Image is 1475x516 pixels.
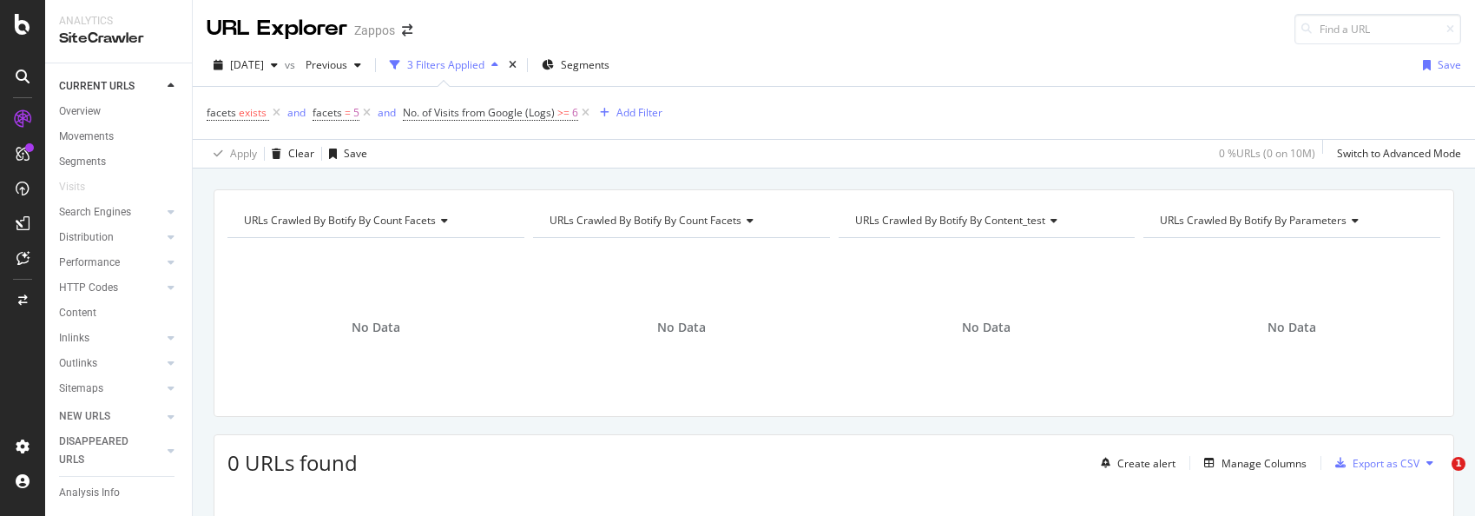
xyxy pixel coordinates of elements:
[378,105,396,120] div: and
[59,128,180,146] a: Movements
[1452,457,1465,471] span: 1
[59,178,85,196] div: Visits
[535,51,616,79] button: Segments
[344,146,367,161] div: Save
[322,140,367,168] button: Save
[852,207,1120,235] h4: URLs Crawled By Botify By content_test
[572,101,578,125] span: 6
[616,105,662,120] div: Add Filter
[59,407,110,426] div: NEW URLS
[313,105,342,120] span: facets
[1337,146,1461,161] div: Switch to Advanced Mode
[207,14,347,43] div: URL Explorer
[59,304,96,322] div: Content
[561,57,609,72] span: Segments
[59,14,178,29] div: Analytics
[59,484,180,502] a: Analysis Info
[287,105,306,120] div: and
[240,207,509,235] h4: URLs Crawled By Botify By Count Facets
[1416,457,1458,499] iframe: Intercom live chat
[345,105,351,120] span: =
[353,101,359,125] span: 5
[239,105,267,120] span: exists
[59,484,120,502] div: Analysis Info
[59,103,180,121] a: Overview
[1328,449,1419,477] button: Export as CSV
[207,140,257,168] button: Apply
[227,448,358,477] span: 0 URLs found
[1353,456,1419,471] div: Export as CSV
[59,354,162,373] a: Outlinks
[1330,140,1461,168] button: Switch to Advanced Mode
[352,319,400,336] span: No Data
[59,103,101,121] div: Overview
[59,407,162,426] a: NEW URLS
[59,254,162,272] a: Performance
[59,77,135,96] div: CURRENT URLS
[59,228,162,247] a: Distribution
[1294,14,1461,44] input: Find a URL
[59,203,162,222] a: Search Engines
[962,319,1011,336] span: No Data
[285,57,299,72] span: vs
[207,51,285,79] button: [DATE]
[546,207,814,235] h4: URLs Crawled By Botify By Count Facets
[1117,456,1175,471] div: Create alert
[59,128,114,146] div: Movements
[207,105,236,120] span: facets
[403,105,555,120] span: No. of Visits from Google (Logs)
[59,304,180,322] a: Content
[59,279,162,297] a: HTTP Codes
[59,77,162,96] a: CURRENT URLS
[59,203,131,222] div: Search Engines
[59,329,162,347] a: Inlinks
[1268,319,1316,336] span: No Data
[1416,51,1461,79] button: Save
[1094,449,1175,477] button: Create alert
[230,146,257,161] div: Apply
[383,51,505,79] button: 3 Filters Applied
[299,57,347,72] span: Previous
[59,433,147,469] div: DISAPPEARED URLS
[59,433,162,469] a: DISAPPEARED URLS
[299,51,368,79] button: Previous
[505,56,520,74] div: times
[244,213,436,228] span: URLs Crawled By Botify By Count Facets
[657,319,706,336] span: No Data
[1438,57,1461,72] div: Save
[593,103,662,123] button: Add Filter
[378,104,396,121] button: and
[407,57,484,72] div: 3 Filters Applied
[59,354,97,373] div: Outlinks
[354,22,395,39] div: Zappos
[557,105,570,120] span: >=
[1156,207,1425,235] h4: URLs Crawled By Botify By parameters
[59,29,178,49] div: SiteCrawler
[265,140,314,168] button: Clear
[59,153,106,171] div: Segments
[1219,146,1315,161] div: 0 % URLs ( 0 on 10M )
[288,146,314,161] div: Clear
[59,254,120,272] div: Performance
[230,57,264,72] span: 2025 Jul. 7th
[59,380,162,398] a: Sitemaps
[855,213,1045,228] span: URLs Crawled By Botify By content_test
[1197,453,1307,473] button: Manage Columns
[287,104,306,121] button: and
[59,153,180,171] a: Segments
[59,380,103,398] div: Sitemaps
[59,228,114,247] div: Distribution
[1221,456,1307,471] div: Manage Columns
[59,178,102,196] a: Visits
[550,213,741,228] span: URLs Crawled By Botify By Count Facets
[59,329,89,347] div: Inlinks
[402,24,412,36] div: arrow-right-arrow-left
[59,279,118,297] div: HTTP Codes
[1160,213,1347,228] span: URLs Crawled By Botify By parameters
